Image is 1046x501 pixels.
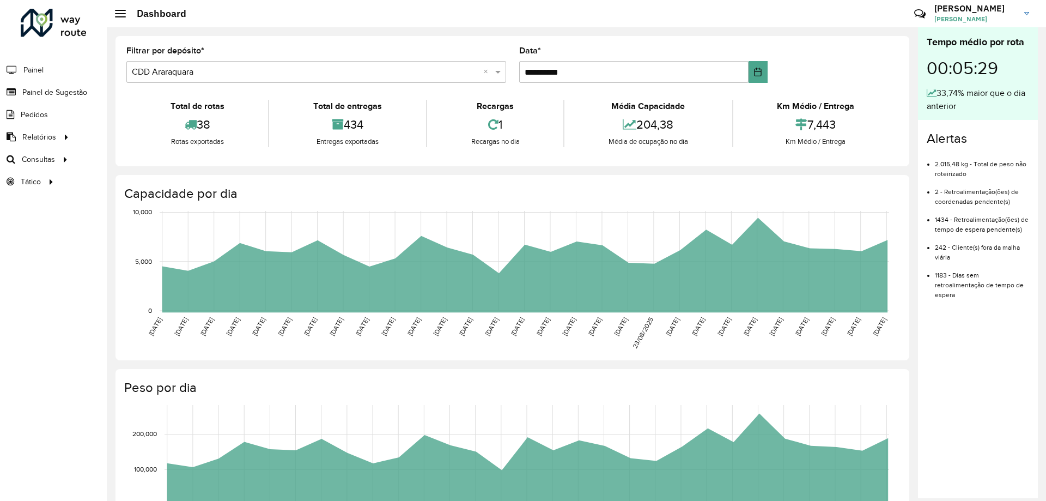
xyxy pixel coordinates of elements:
text: 100,000 [134,466,157,473]
text: 0 [148,307,152,314]
li: 1434 - Retroalimentação(ões) de tempo de espera pendente(s) [935,207,1029,234]
span: [PERSON_NAME] [934,14,1016,24]
div: 434 [272,113,423,136]
text: [DATE] [587,316,603,337]
li: 242 - Cliente(s) fora da malha viária [935,234,1029,262]
text: [DATE] [846,316,861,337]
h4: Alertas [927,131,1029,147]
span: Consultas [22,154,55,165]
li: 1183 - Dias sem retroalimentação de tempo de espera [935,262,1029,300]
text: [DATE] [690,316,706,337]
span: Clear all [483,65,492,79]
div: 00:05:29 [927,50,1029,87]
h4: Capacidade por dia [124,186,898,202]
text: 10,000 [133,209,152,216]
text: 5,000 [135,258,152,265]
span: Tático [21,176,41,188]
text: [DATE] [225,316,241,337]
div: 38 [129,113,265,136]
div: Entregas exportadas [272,136,423,147]
text: [DATE] [406,316,422,337]
div: 7,443 [736,113,896,136]
text: [DATE] [716,316,732,337]
text: [DATE] [742,316,758,337]
text: [DATE] [458,316,473,337]
label: Filtrar por depósito [126,44,204,57]
div: Recargas [430,100,561,113]
div: Recargas no dia [430,136,561,147]
text: [DATE] [535,316,551,337]
text: [DATE] [199,316,215,337]
h2: Dashboard [126,8,186,20]
div: 1 [430,113,561,136]
h4: Peso por dia [124,380,898,396]
text: [DATE] [354,316,370,337]
text: [DATE] [380,316,396,337]
a: Contato Rápido [908,2,932,26]
text: [DATE] [277,316,293,337]
div: Média Capacidade [567,100,729,113]
text: [DATE] [794,316,810,337]
button: Choose Date [749,61,768,83]
div: 33,74% maior que o dia anterior [927,87,1029,113]
text: [DATE] [173,316,189,337]
div: 204,38 [567,113,729,136]
div: Tempo médio por rota [927,35,1029,50]
text: [DATE] [820,316,836,337]
text: 23/08/2025 [631,316,654,350]
label: Data [519,44,541,57]
div: Km Médio / Entrega [736,136,896,147]
li: 2 - Retroalimentação(ões) de coordenadas pendente(s) [935,179,1029,207]
text: [DATE] [483,316,499,337]
span: Painel de Sugestão [22,87,87,98]
span: Relatórios [22,131,56,143]
text: [DATE] [613,316,629,337]
text: [DATE] [329,316,344,337]
text: [DATE] [432,316,448,337]
text: [DATE] [872,316,887,337]
div: Km Médio / Entrega [736,100,896,113]
text: [DATE] [302,316,318,337]
div: Total de rotas [129,100,265,113]
text: [DATE] [509,316,525,337]
div: Total de entregas [272,100,423,113]
text: [DATE] [768,316,784,337]
h3: [PERSON_NAME] [934,3,1016,14]
text: [DATE] [251,316,266,337]
text: [DATE] [665,316,680,337]
span: Painel [23,64,44,76]
span: Pedidos [21,109,48,120]
li: 2.015,48 kg - Total de peso não roteirizado [935,151,1029,179]
text: [DATE] [147,316,163,337]
div: Rotas exportadas [129,136,265,147]
text: 200,000 [132,431,157,438]
text: [DATE] [561,316,577,337]
div: Média de ocupação no dia [567,136,729,147]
